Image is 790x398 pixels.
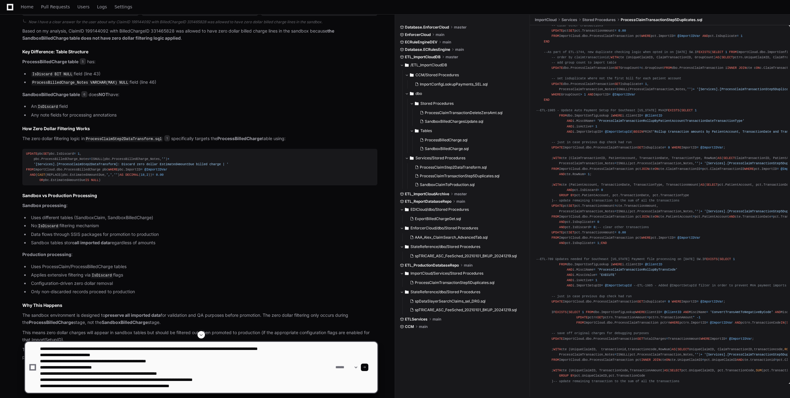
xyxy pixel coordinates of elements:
[405,263,459,268] span: ETL_ProductionDatabaseRepo
[412,163,521,172] button: ProcessClaimStep2DataTransform.sql
[695,210,699,213] span: ''
[417,144,521,153] button: SandboxBilledCharge.sql
[29,239,377,246] li: Sandbox tables store regardless of amounts
[22,28,334,41] strong: the SandboxBilledCharge table does not have zero dollar filtering logic applied
[89,157,91,161] span: =
[410,99,525,108] button: Stored Procedures
[415,235,488,240] span: AAA_Alex_ClaimSearch_AdvancedTab.sql
[464,263,473,268] span: main
[22,203,66,208] strong: Sandbox processing
[425,146,469,151] span: SandboxBilledCharge.sql
[29,70,377,78] li: field (line 43)
[664,146,666,149] span: =
[611,55,619,59] span: WITH
[700,167,702,171] span: =
[567,119,572,123] span: AND
[536,257,702,261] span: --ETL-789 Updates needed for Southeast [US_STATE] Payment file processing on [DATE] SW.
[407,278,521,287] button: ProcessClaimTransactionStep5Duplicates.sql
[400,242,525,252] button: StateReference/dbo/Stored Procedures
[674,34,676,38] span: =
[43,152,49,156] span: SET
[699,50,710,54] span: EXISTS
[723,156,735,160] span: SELECT
[641,236,651,240] span: WHERE
[615,82,620,86] span: SET
[584,93,586,96] span: 1
[727,66,737,70] span: INNER
[668,108,679,112] span: EXISTS
[29,222,377,230] li: No filtering mechanism
[120,173,123,177] span: AS
[559,225,565,229] span: AND
[552,204,563,208] span: UPDATE
[412,180,521,189] button: SandboxClaimToProduction.sql
[407,297,521,306] button: spDataSlayerSearchClaims_sel_DRG.sql
[729,50,737,54] span: FROM
[552,231,563,234] span: UPDATE
[615,87,616,91] span: =
[454,192,467,197] span: master
[108,168,118,171] span: WHERE
[415,91,422,96] span: dbo
[411,63,447,68] span: /ETL_ImportCloudDB
[29,112,377,119] li: Any note fields for processing annotations
[597,241,599,245] span: 1
[552,29,563,33] span: UPDATE
[601,284,603,287] span: =
[26,152,38,156] span: UPDATE
[400,223,525,233] button: EnforcerCloud/dbo/Stored Procedures
[641,114,643,117] span: =
[22,49,377,55] h2: Key Difference: Table Structure
[167,157,169,161] span: +
[411,290,480,294] span: StateReference/dbo/Stored Procedures
[34,162,229,166] span: '[Services].[ProcessClaimStep2DataTransform]: Discard zero dollar EstimatedAmountDue billed charg...
[78,152,79,156] span: 1
[22,126,377,132] h2: How Zero Dollar Filtering Works
[407,306,521,314] button: spTRICARE_ASC_FeeSched_20210101_BKUP_20241219.sql
[569,231,574,234] span: SET
[695,108,697,112] span: 1
[442,40,451,45] span: main
[677,34,700,38] span: @ImportIDVar
[22,59,78,64] strong: ProcessBilledCharge table
[674,236,676,240] span: =
[693,215,695,219] span: =
[721,55,733,59] span: SELECT
[29,263,377,270] li: Uses ProcessClaim/ProcessBilledCharge tables
[716,55,719,59] span: AS
[613,263,622,266] span: WHERE
[553,156,561,160] span: WITH
[601,130,603,134] span: =
[733,257,735,261] span: 1
[739,66,746,70] span: JOIN
[567,273,572,277] span: AND
[456,199,465,204] span: main
[592,125,593,128] span: =
[552,61,616,64] span: -- add group count to import table
[411,226,478,231] span: EnforcerCloud/dbo/Stored Procedures
[621,17,702,22] span: ProcessClaimTransactionStep5Duplicates.sql
[706,257,718,261] span: EXISTS
[553,183,561,187] span: WITH
[405,47,450,52] span: Database.ECRulesEngine
[425,119,483,124] span: SandboxBilledChargesUpdate.sql
[601,241,607,245] span: END
[559,263,567,266] span: FROM
[152,173,154,177] span: =
[446,55,458,60] span: master
[599,273,616,277] span: 'EXECUTE'
[29,280,377,287] li: Configuration-driven zero dollar removal
[164,135,170,141] span: 1
[41,5,70,9] span: Pull Requests
[146,173,148,177] span: 2
[144,168,167,171] span: @ImportIDVar
[420,165,487,170] span: ProcessClaimStep2DataTransform.sql
[588,172,590,176] span: 1
[37,104,59,110] code: IsDiscard
[672,146,681,149] span: WHERE
[597,220,599,224] span: 0
[114,173,118,177] span: ''
[420,101,454,106] span: Stored Procedures
[592,278,593,282] span: =
[405,61,409,69] svg: Directory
